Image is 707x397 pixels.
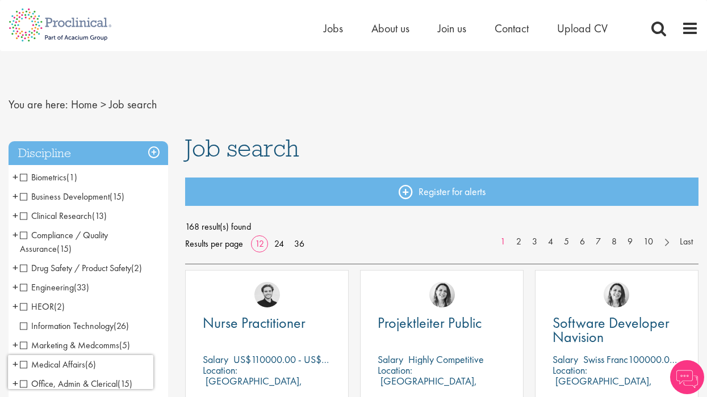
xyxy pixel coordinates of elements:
span: + [12,259,18,276]
a: 1 [495,235,511,248]
span: Clinical Research [20,210,92,222]
a: breadcrumb link [71,97,98,112]
span: 168 result(s) found [185,218,698,235]
span: (2) [54,301,65,312]
a: Nurse Practitioner [203,316,331,330]
span: HEOR [20,301,65,312]
span: Information Technology [20,320,114,332]
h3: Discipline [9,141,168,166]
span: HEOR [20,301,54,312]
a: 10 [638,235,659,248]
img: Chatbot [670,360,704,394]
span: Drug Safety / Product Safety [20,262,142,274]
span: Compliance / Quality Assurance [20,229,108,255]
span: Location: [378,364,412,377]
span: Clinical Research [20,210,107,222]
img: Nur Ergiydiren [429,282,455,307]
span: Salary [203,353,228,366]
a: Last [674,235,698,248]
span: Marketing & Medcomms [20,339,119,351]
span: + [12,278,18,295]
span: Engineering [20,281,74,293]
span: + [12,168,18,185]
span: > [101,97,106,112]
a: Register for alerts [185,178,698,206]
a: Join us [438,21,466,36]
p: Highly Competitive [408,353,484,366]
span: + [12,207,18,224]
span: (2) [131,262,142,274]
a: Projektleiter Public [378,316,506,330]
a: Upload CV [557,21,608,36]
a: Contact [495,21,529,36]
a: 9 [622,235,638,248]
img: Nur Ergiydiren [604,282,629,307]
span: Software Developer Navision [553,313,670,347]
span: (1) [66,171,77,183]
span: + [12,188,18,205]
span: (15) [57,243,72,255]
span: Business Development [20,191,110,202]
span: Projektleiter Public [378,313,482,332]
a: About us [371,21,409,36]
span: + [12,226,18,243]
a: 12 [251,238,268,250]
span: (33) [74,281,89,293]
p: US$110000.00 - US$130000.00 per annum [233,353,411,366]
a: 8 [606,235,622,248]
span: Engineering [20,281,89,293]
span: Job search [185,133,299,163]
span: Business Development [20,191,124,202]
a: 24 [270,238,288,250]
a: 3 [526,235,543,248]
span: Marketing & Medcomms [20,339,130,351]
span: Salary [378,353,403,366]
span: Location: [553,364,587,377]
a: 36 [290,238,308,250]
a: Jobs [324,21,343,36]
span: + [12,336,18,353]
a: 5 [558,235,575,248]
span: Nurse Practitioner [203,313,306,332]
span: Job search [109,97,157,112]
span: Location: [203,364,237,377]
a: 4 [542,235,559,248]
span: Results per page [185,235,243,252]
span: (5) [119,339,130,351]
span: You are here: [9,97,68,112]
span: Salary [553,353,578,366]
span: (26) [114,320,129,332]
span: Information Technology [20,320,129,332]
a: Software Developer Navision [553,316,681,344]
span: Biometrics [20,171,66,183]
img: Nico Kohlwes [254,282,280,307]
span: Drug Safety / Product Safety [20,262,131,274]
span: + [12,298,18,315]
span: (15) [110,191,124,202]
iframe: reCAPTCHA [8,355,153,389]
a: 7 [590,235,606,248]
span: Biometrics [20,171,77,183]
span: (13) [92,210,107,222]
a: 6 [574,235,591,248]
a: 2 [511,235,527,248]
